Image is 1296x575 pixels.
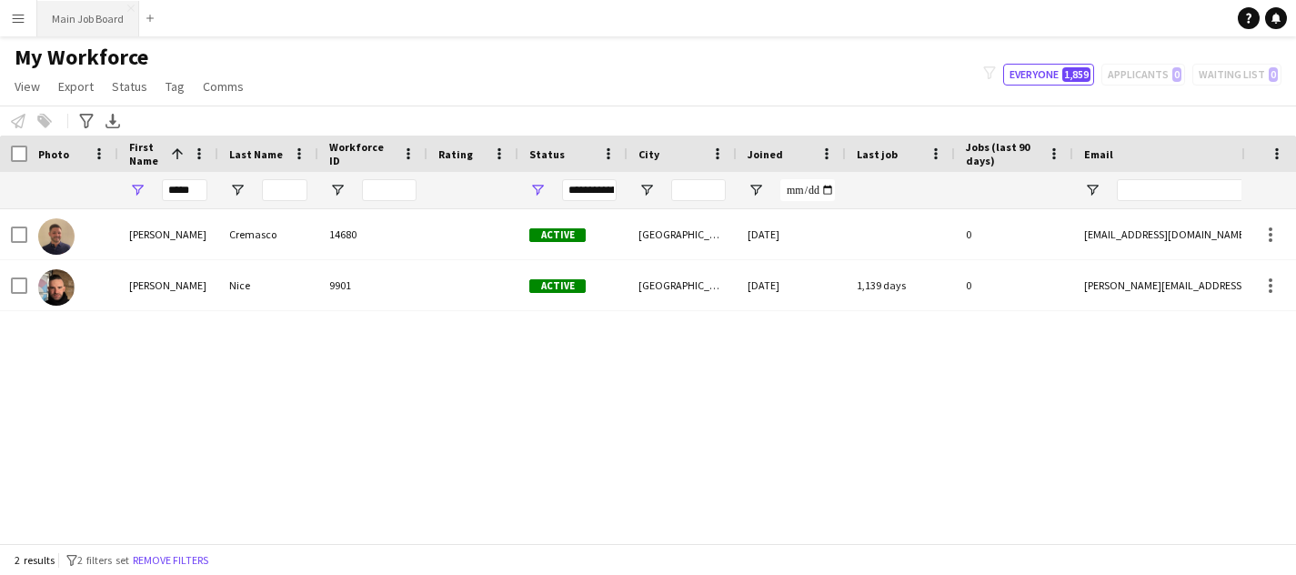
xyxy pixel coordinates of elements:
a: View [7,75,47,98]
input: Last Name Filter Input [262,179,307,201]
span: Comms [203,78,244,95]
span: Active [529,279,586,293]
app-action-btn: Export XLSX [102,110,124,132]
div: [DATE] [737,209,846,259]
span: Photo [38,147,69,161]
input: City Filter Input [671,179,726,201]
input: Joined Filter Input [780,179,835,201]
span: Last Name [229,147,283,161]
span: Jobs (last 90 days) [966,140,1040,167]
img: Steven Nice [38,269,75,306]
div: [PERSON_NAME] [118,260,218,310]
span: First Name [129,140,164,167]
span: Email [1084,147,1113,161]
span: Joined [748,147,783,161]
input: First Name Filter Input [162,179,207,201]
span: View [15,78,40,95]
span: Rating [438,147,473,161]
span: 2 filters set [77,553,129,567]
span: Status [112,78,147,95]
a: Comms [196,75,251,98]
div: 14680 [318,209,427,259]
div: Nice [218,260,318,310]
div: 0 [955,260,1073,310]
div: 1,139 days [846,260,955,310]
app-action-btn: Advanced filters [75,110,97,132]
button: Open Filter Menu [229,182,246,198]
span: My Workforce [15,44,148,71]
button: Remove filters [129,550,212,570]
button: Open Filter Menu [638,182,655,198]
span: Active [529,228,586,242]
div: Cremasco [218,209,318,259]
input: Workforce ID Filter Input [362,179,417,201]
button: Open Filter Menu [129,182,146,198]
span: City [638,147,659,161]
div: [GEOGRAPHIC_DATA] [628,260,737,310]
span: 1,859 [1062,67,1090,82]
button: Open Filter Menu [1084,182,1100,198]
a: Export [51,75,101,98]
a: Tag [158,75,192,98]
div: [GEOGRAPHIC_DATA] [628,209,737,259]
button: Everyone1,859 [1003,64,1094,86]
span: Workforce ID [329,140,395,167]
button: Open Filter Menu [748,182,764,198]
div: [DATE] [737,260,846,310]
button: Open Filter Menu [329,182,346,198]
button: Main Job Board [37,1,139,36]
div: 9901 [318,260,427,310]
button: Open Filter Menu [529,182,546,198]
span: Export [58,78,94,95]
a: Status [105,75,155,98]
div: 0 [955,209,1073,259]
span: Status [529,147,565,161]
img: Steven Cremasco [38,218,75,255]
span: Tag [166,78,185,95]
div: [PERSON_NAME] [118,209,218,259]
span: Last job [857,147,898,161]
